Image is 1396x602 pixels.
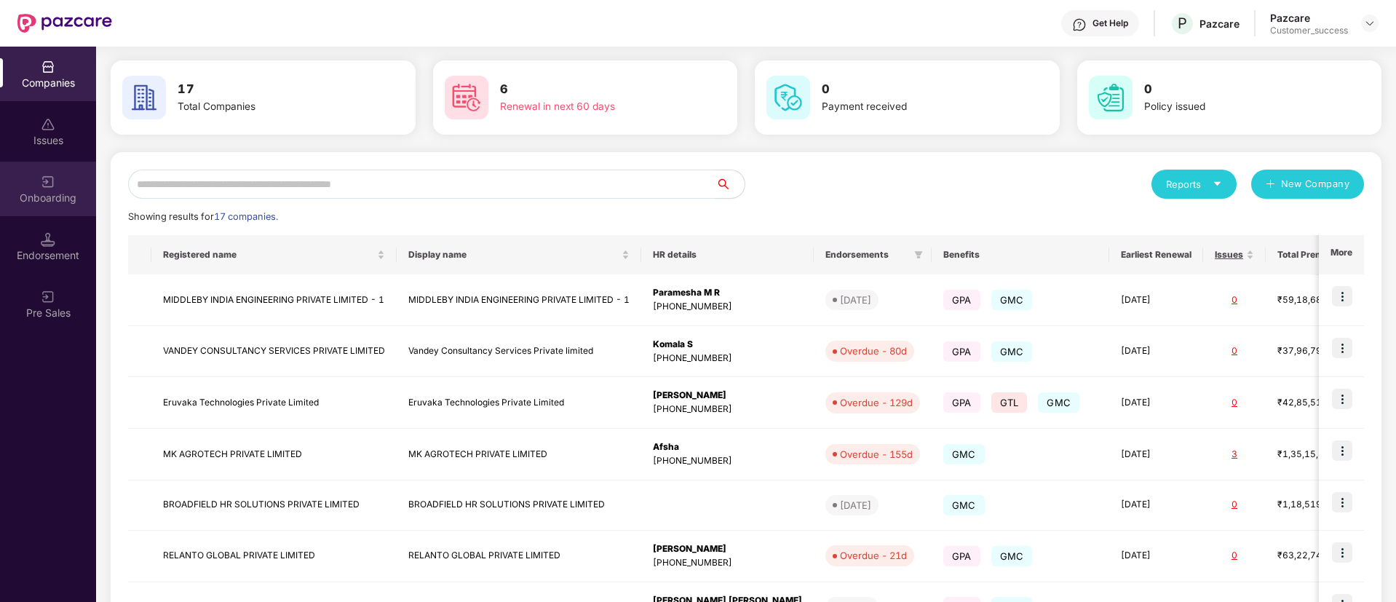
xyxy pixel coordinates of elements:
span: GMC [1038,392,1079,413]
th: Registered name [151,235,397,274]
div: 0 [1215,344,1254,358]
span: GMC [943,444,985,464]
img: svg+xml;base64,PHN2ZyB3aWR0aD0iMjAiIGhlaWdodD0iMjAiIHZpZXdCb3g9IjAgMCAyMCAyMCIgZmlsbD0ibm9uZSIgeG... [41,290,55,304]
span: Showing results for [128,211,278,222]
h3: 17 [178,80,361,99]
th: Earliest Renewal [1109,235,1203,274]
div: 0 [1215,396,1254,410]
span: GMC [943,495,985,515]
div: ₹59,18,680.58 [1277,293,1350,307]
td: [DATE] [1109,326,1203,378]
h3: 0 [1144,80,1328,99]
img: svg+xml;base64,PHN2ZyB4bWxucz0iaHR0cDovL3d3dy53My5vcmcvMjAwMC9zdmciIHdpZHRoPSI2MCIgaGVpZ2h0PSI2MC... [445,76,488,119]
div: Get Help [1092,17,1128,29]
span: GPA [943,546,980,566]
img: svg+xml;base64,PHN2ZyB3aWR0aD0iMTQuNSIgaGVpZ2h0PSIxNC41IiB2aWV3Qm94PSIwIDAgMTYgMTYiIGZpbGw9Im5vbm... [41,232,55,247]
th: Issues [1203,235,1266,274]
span: GPA [943,392,980,413]
div: [PHONE_NUMBER] [653,556,802,570]
th: Benefits [932,235,1109,274]
td: BROADFIELD HR SOLUTIONS PRIVATE LIMITED [151,480,397,531]
span: Registered name [163,249,374,261]
img: icon [1332,440,1352,461]
td: [DATE] [1109,531,1203,582]
div: [PHONE_NUMBER] [653,454,802,468]
span: search [715,178,745,190]
div: ₹63,22,746.8 [1277,549,1350,563]
img: icon [1332,389,1352,409]
th: Total Premium [1266,235,1362,274]
span: Display name [408,249,619,261]
img: svg+xml;base64,PHN2ZyBpZD0iQ29tcGFuaWVzIiB4bWxucz0iaHR0cDovL3d3dy53My5vcmcvMjAwMC9zdmciIHdpZHRoPS... [41,60,55,74]
img: svg+xml;base64,PHN2ZyB3aWR0aD0iMjAiIGhlaWdodD0iMjAiIHZpZXdCb3g9IjAgMCAyMCAyMCIgZmlsbD0ibm9uZSIgeG... [41,175,55,189]
td: VANDEY CONSULTANCY SERVICES PRIVATE LIMITED [151,326,397,378]
div: 3 [1215,448,1254,462]
img: icon [1332,286,1352,306]
img: New Pazcare Logo [17,14,112,33]
div: [PHONE_NUMBER] [653,300,802,314]
td: RELANTO GLOBAL PRIVATE LIMITED [397,531,641,582]
div: Total Companies [178,99,361,115]
img: icon [1332,542,1352,563]
th: Display name [397,235,641,274]
td: [DATE] [1109,274,1203,326]
td: MIDDLEBY INDIA ENGINEERING PRIVATE LIMITED - 1 [397,274,641,326]
div: Komala S [653,338,802,352]
span: 17 companies. [214,211,278,222]
h3: 0 [822,80,1005,99]
div: Customer_success [1270,25,1348,36]
td: [DATE] [1109,480,1203,531]
img: svg+xml;base64,PHN2ZyB4bWxucz0iaHR0cDovL3d3dy53My5vcmcvMjAwMC9zdmciIHdpZHRoPSI2MCIgaGVpZ2h0PSI2MC... [122,76,166,119]
div: Overdue - 155d [840,447,913,462]
td: Eruvaka Technologies Private Limited [397,377,641,429]
div: Paramesha M R [653,286,802,300]
div: 0 [1215,549,1254,563]
h3: 6 [500,80,683,99]
td: Vandey Consultancy Services Private limited [397,326,641,378]
th: More [1319,235,1364,274]
th: HR details [641,235,814,274]
div: 0 [1215,498,1254,512]
img: svg+xml;base64,PHN2ZyB4bWxucz0iaHR0cDovL3d3dy53My5vcmcvMjAwMC9zdmciIHdpZHRoPSI2MCIgaGVpZ2h0PSI2MC... [766,76,810,119]
span: P [1178,15,1187,32]
div: Renewal in next 60 days [500,99,683,115]
span: GMC [991,290,1033,310]
div: [PHONE_NUMBER] [653,352,802,365]
span: GMC [991,546,1033,566]
span: Total Premium [1277,249,1339,261]
div: Overdue - 21d [840,548,907,563]
td: BROADFIELD HR SOLUTIONS PRIVATE LIMITED [397,480,641,531]
img: svg+xml;base64,PHN2ZyBpZD0iRHJvcGRvd24tMzJ4MzIiIHhtbG5zPSJodHRwOi8vd3d3LnczLm9yZy8yMDAwL3N2ZyIgd2... [1364,17,1376,29]
div: 0 [1215,293,1254,307]
td: MK AGROTECH PRIVATE LIMITED [151,429,397,480]
div: Overdue - 80d [840,344,907,358]
span: New Company [1281,177,1350,191]
span: plus [1266,179,1275,191]
span: GMC [991,341,1033,362]
td: [DATE] [1109,429,1203,480]
div: [PERSON_NAME] [653,389,802,403]
td: MIDDLEBY INDIA ENGINEERING PRIVATE LIMITED - 1 [151,274,397,326]
span: GPA [943,341,980,362]
span: filter [914,250,923,259]
div: Pazcare [1199,17,1240,31]
img: icon [1332,492,1352,512]
img: svg+xml;base64,PHN2ZyB4bWxucz0iaHR0cDovL3d3dy53My5vcmcvMjAwMC9zdmciIHdpZHRoPSI2MCIgaGVpZ2h0PSI2MC... [1089,76,1133,119]
span: GPA [943,290,980,310]
span: caret-down [1213,179,1222,189]
div: Afsha [653,440,802,454]
td: RELANTO GLOBAL PRIVATE LIMITED [151,531,397,582]
button: search [715,170,745,199]
div: [DATE] [840,498,871,512]
img: svg+xml;base64,PHN2ZyBpZD0iSXNzdWVzX2Rpc2FibGVkIiB4bWxucz0iaHR0cDovL3d3dy53My5vcmcvMjAwMC9zdmciIH... [41,117,55,132]
div: ₹42,85,519.76 [1277,396,1350,410]
div: ₹1,18,519.2 [1277,498,1350,512]
span: filter [911,246,926,264]
td: MK AGROTECH PRIVATE LIMITED [397,429,641,480]
td: [DATE] [1109,377,1203,429]
div: Policy issued [1144,99,1328,115]
img: svg+xml;base64,PHN2ZyBpZD0iSGVscC0zMngzMiIgeG1sbnM9Imh0dHA6Ly93d3cudzMub3JnLzIwMDAvc3ZnIiB3aWR0aD... [1072,17,1087,32]
span: GTL [991,392,1028,413]
div: Payment received [822,99,1005,115]
div: ₹1,35,15,875.76 [1277,448,1350,462]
